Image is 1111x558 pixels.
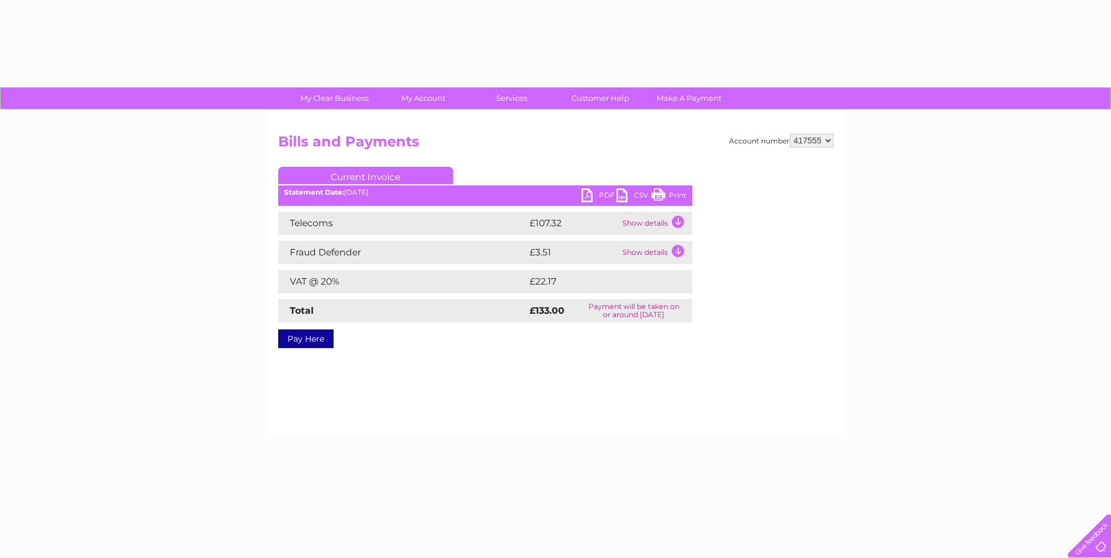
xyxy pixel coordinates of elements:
a: PDF [581,188,616,205]
a: My Account [375,87,471,109]
div: [DATE] [278,188,692,196]
td: Fraud Defender [278,241,527,264]
div: Account number [729,134,833,148]
td: £107.32 [527,212,619,235]
td: £3.51 [527,241,619,264]
h2: Bills and Payments [278,134,833,156]
a: Services [464,87,560,109]
a: Current Invoice [278,167,453,184]
a: Customer Help [552,87,649,109]
a: CSV [616,188,651,205]
a: Print [651,188,686,205]
td: Telecoms [278,212,527,235]
a: My Clear Business [286,87,383,109]
strong: £133.00 [530,305,565,316]
a: Make A Payment [641,87,737,109]
td: Payment will be taken on or around [DATE] [576,299,692,322]
td: VAT @ 20% [278,270,527,293]
b: Statement Date: [284,188,344,196]
a: Pay Here [278,329,334,348]
td: £22.17 [527,270,667,293]
strong: Total [290,305,314,316]
td: Show details [619,241,692,264]
td: Show details [619,212,692,235]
